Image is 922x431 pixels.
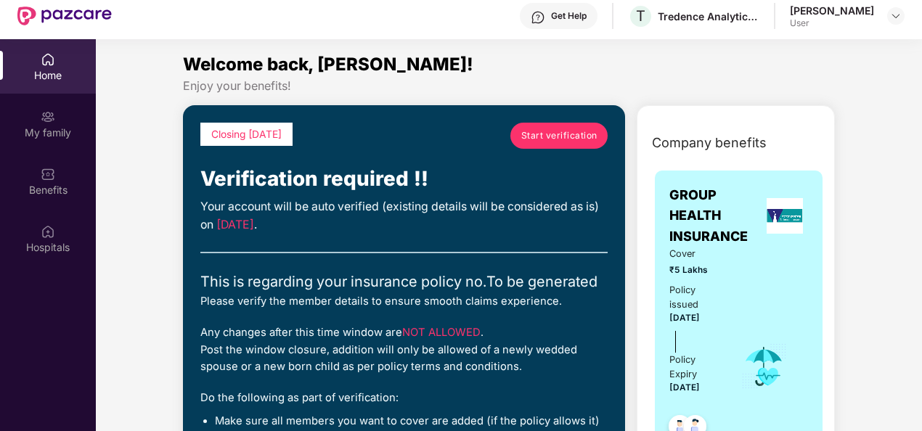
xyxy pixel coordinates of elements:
[183,54,473,75] span: Welcome back, [PERSON_NAME]!
[551,10,587,22] div: Get Help
[200,390,608,406] div: Do the following as part of verification:
[200,271,608,293] div: This is regarding your insurance policy no. To be generated
[215,414,608,429] li: Make sure all members you want to cover are added (if the policy allows it)
[510,123,608,149] a: Start verification
[402,326,481,339] span: NOT ALLOWED
[200,324,608,375] div: Any changes after this time window are . Post the window closure, addition will only be allowed o...
[41,110,55,124] img: svg+xml;base64,PHN2ZyB3aWR0aD0iMjAiIGhlaWdodD0iMjAiIHZpZXdCb3g9IjAgMCAyMCAyMCIgZmlsbD0ibm9uZSIgeG...
[669,382,700,393] span: [DATE]
[669,353,721,382] div: Policy Expiry
[658,9,759,23] div: Tredence Analytics Solutions Private Limited
[636,7,645,25] span: T
[890,10,902,22] img: svg+xml;base64,PHN2ZyBpZD0iRHJvcGRvd24tMzJ4MzIiIHhtbG5zPSJodHRwOi8vd3d3LnczLm9yZy8yMDAwL3N2ZyIgd2...
[790,17,874,29] div: User
[652,133,767,153] span: Company benefits
[669,247,721,261] span: Cover
[669,283,721,312] div: Policy issued
[200,163,608,195] div: Verification required !!
[200,293,608,310] div: Please verify the member details to ensure smooth claims experience.
[41,224,55,239] img: svg+xml;base64,PHN2ZyBpZD0iSG9zcGl0YWxzIiB4bWxucz0iaHR0cDovL3d3dy53My5vcmcvMjAwMC9zdmciIHdpZHRoPS...
[521,128,597,142] span: Start verification
[790,4,874,17] div: [PERSON_NAME]
[216,218,254,231] span: [DATE]
[669,313,700,323] span: [DATE]
[669,263,721,277] span: ₹5 Lakhs
[669,185,761,247] span: GROUP HEALTH INSURANCE
[211,128,282,140] span: Closing [DATE]
[741,342,788,390] img: icon
[200,198,608,234] div: Your account will be auto verified (existing details will be considered as is) on .
[41,167,55,181] img: svg+xml;base64,PHN2ZyBpZD0iQmVuZWZpdHMiIHhtbG5zPSJodHRwOi8vd3d3LnczLm9yZy8yMDAwL3N2ZyIgd2lkdGg9Ij...
[41,52,55,67] img: svg+xml;base64,PHN2ZyBpZD0iSG9tZSIgeG1sbnM9Imh0dHA6Ly93d3cudzMub3JnLzIwMDAvc3ZnIiB3aWR0aD0iMjAiIG...
[767,198,803,234] img: insurerLogo
[531,10,545,25] img: svg+xml;base64,PHN2ZyBpZD0iSGVscC0zMngzMiIgeG1sbnM9Imh0dHA6Ly93d3cudzMub3JnLzIwMDAvc3ZnIiB3aWR0aD...
[17,7,112,25] img: New Pazcare Logo
[183,78,835,94] div: Enjoy your benefits!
